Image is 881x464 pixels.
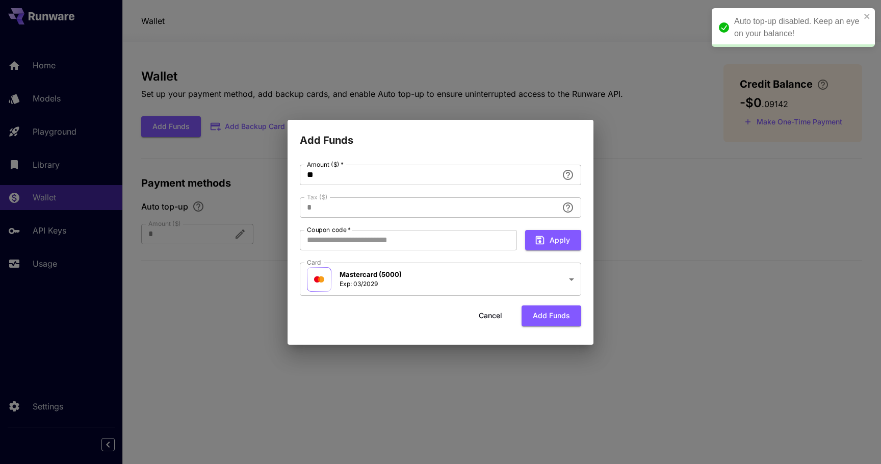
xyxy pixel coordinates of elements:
label: Coupon code [307,225,351,234]
p: Mastercard (5000) [340,270,402,280]
label: Amount ($) [307,160,344,169]
button: Apply [525,230,581,251]
button: Add funds [522,305,581,326]
div: Auto top-up disabled. Keep an eye on your balance! [734,15,861,40]
button: Cancel [468,305,513,326]
h2: Add Funds [288,120,593,148]
label: Card [307,258,321,267]
p: Exp: 03/2029 [340,279,402,289]
label: Tax ($) [307,193,328,201]
button: close [864,12,871,20]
